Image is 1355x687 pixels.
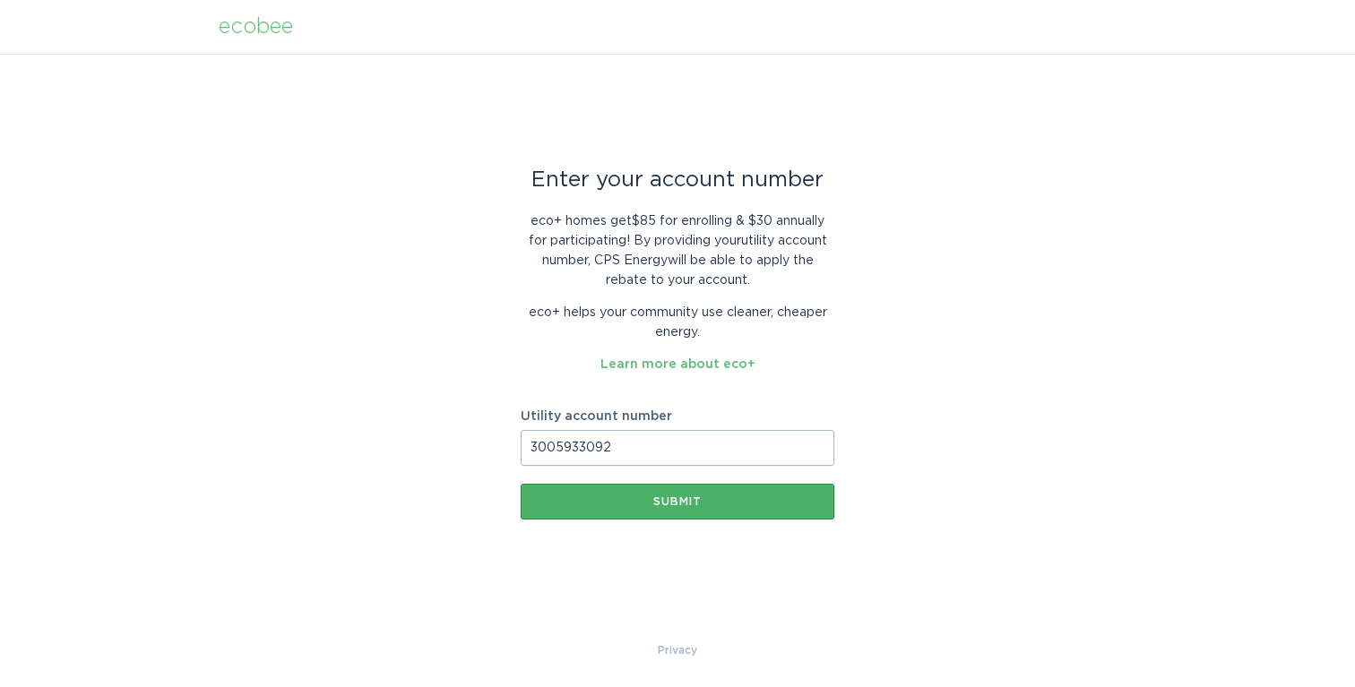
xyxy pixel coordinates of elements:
a: Privacy Policy & Terms of Use [658,640,697,660]
a: Learn more about eco+ [600,358,755,371]
div: Submit [530,496,825,507]
div: ecobee [219,17,293,37]
p: eco+ homes get $85 for enrolling & $30 annually for participating ! By providing your utility acc... [521,211,834,290]
div: Enter your account number [521,170,834,190]
label: Utility account number [521,410,834,423]
p: eco+ helps your community use cleaner, cheaper energy. [521,303,834,342]
button: Submit [521,484,834,520]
